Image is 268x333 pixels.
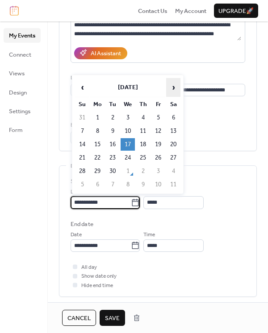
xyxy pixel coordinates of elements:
[175,7,206,16] span: My Account
[90,138,105,151] td: 15
[71,188,82,197] span: Date
[74,47,127,59] button: AI Assistant
[121,138,135,151] td: 17
[151,178,165,191] td: 10
[151,111,165,124] td: 5
[136,125,150,137] td: 11
[9,50,31,59] span: Connect
[143,230,155,239] span: Time
[166,152,180,164] td: 27
[151,125,165,137] td: 12
[166,125,180,137] td: 13
[71,230,82,239] span: Date
[9,69,25,78] span: Views
[71,161,109,170] span: Date and time
[90,178,105,191] td: 6
[91,49,121,58] div: AI Assistant
[90,98,105,111] th: Mo
[121,165,135,177] td: 1
[90,78,165,97] th: [DATE]
[166,138,180,151] td: 20
[4,104,41,118] a: Settings
[121,125,135,137] td: 10
[75,78,89,96] span: ‹
[105,98,120,111] th: Tu
[71,121,136,130] div: Event color
[166,178,180,191] td: 11
[214,4,258,18] button: Upgrade🚀
[166,98,180,111] th: Sa
[105,314,120,323] span: Save
[75,98,89,111] th: Su
[4,28,41,42] a: My Events
[105,111,120,124] td: 2
[9,126,23,135] span: Form
[166,111,180,124] td: 6
[90,152,105,164] td: 22
[71,220,93,229] div: End date
[136,152,150,164] td: 25
[105,178,120,191] td: 7
[9,88,27,97] span: Design
[75,111,89,124] td: 31
[121,111,135,124] td: 3
[151,138,165,151] td: 19
[121,178,135,191] td: 8
[136,98,150,111] th: Th
[71,177,97,186] div: Start date
[136,165,150,177] td: 2
[4,47,41,62] a: Connect
[75,152,89,164] td: 21
[151,98,165,111] th: Fr
[67,314,91,323] span: Cancel
[105,152,120,164] td: 23
[136,138,150,151] td: 18
[90,111,105,124] td: 1
[81,272,117,281] span: Show date only
[138,6,167,15] a: Contact Us
[138,7,167,16] span: Contact Us
[136,111,150,124] td: 4
[105,125,120,137] td: 9
[75,178,89,191] td: 5
[81,263,97,272] span: All day
[121,98,135,111] th: We
[121,152,135,164] td: 24
[100,310,125,326] button: Save
[136,178,150,191] td: 9
[167,78,180,96] span: ›
[151,152,165,164] td: 26
[105,138,120,151] td: 16
[151,165,165,177] td: 3
[166,165,180,177] td: 4
[90,165,105,177] td: 29
[4,85,41,99] a: Design
[4,123,41,137] a: Form
[175,6,206,15] a: My Account
[75,125,89,137] td: 7
[75,138,89,151] td: 14
[81,281,113,290] span: Hide end time
[9,107,30,116] span: Settings
[218,7,254,16] span: Upgrade 🚀
[4,66,41,80] a: Views
[105,165,120,177] td: 30
[75,165,89,177] td: 28
[62,310,96,326] button: Cancel
[9,31,35,40] span: My Events
[71,74,243,82] div: Location
[10,6,19,16] img: logo
[90,125,105,137] td: 8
